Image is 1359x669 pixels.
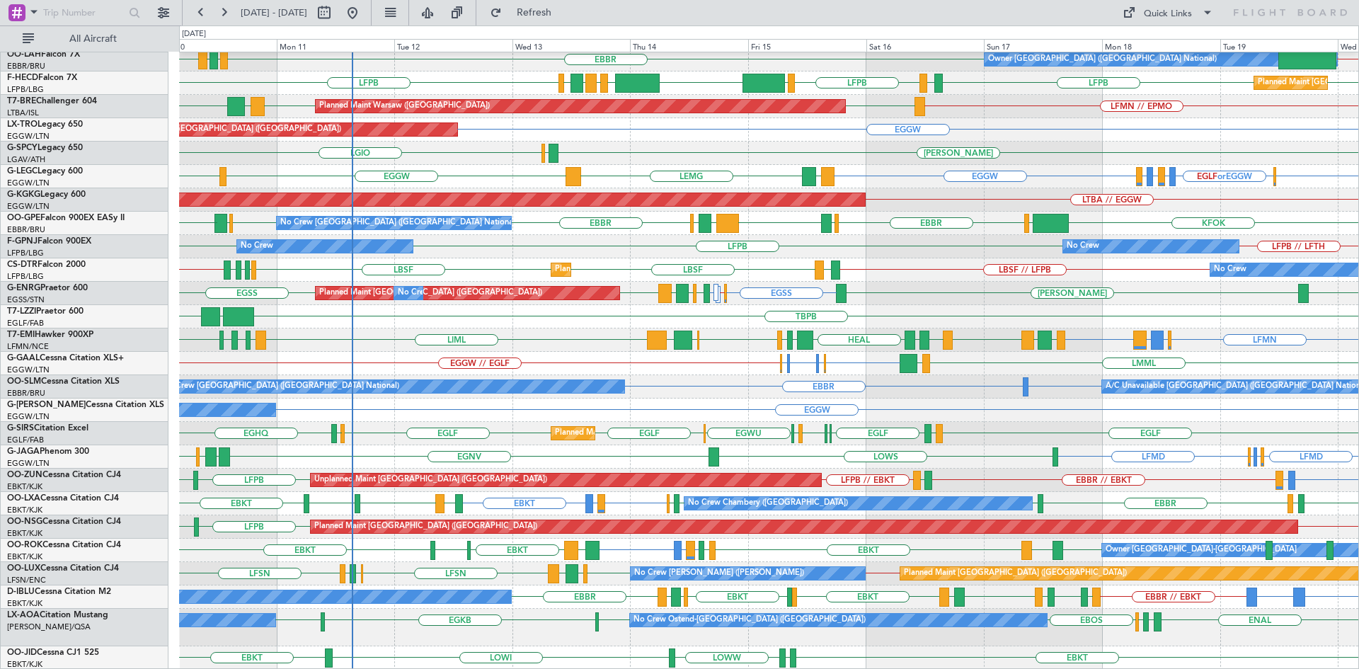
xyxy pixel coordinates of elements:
[7,611,40,619] span: LX-AOA
[7,564,119,573] a: OO-LUXCessna Citation CJ4
[7,447,89,456] a: G-JAGAPhenom 300
[7,622,91,632] a: [PERSON_NAME]/QSA
[43,2,125,23] input: Trip Number
[7,248,44,258] a: LFPB/LBG
[7,458,50,469] a: EGGW/LTN
[7,354,124,362] a: G-GAALCessna Citation XLS+
[7,588,35,596] span: D-IBLU
[7,261,86,269] a: CS-DTRFalcon 2000
[280,212,517,234] div: No Crew [GEOGRAPHIC_DATA] ([GEOGRAPHIC_DATA] National)
[277,39,395,52] div: Mon 11
[7,284,88,292] a: G-ENRGPraetor 600
[398,282,430,304] div: No Crew
[7,611,108,619] a: LX-AOACitation Mustang
[16,28,154,50] button: All Aircraft
[988,49,1217,70] div: Owner [GEOGRAPHIC_DATA] ([GEOGRAPHIC_DATA] National)
[7,564,40,573] span: OO-LUX
[162,376,399,397] div: No Crew [GEOGRAPHIC_DATA] ([GEOGRAPHIC_DATA] National)
[7,505,42,515] a: EBKT/KJK
[7,331,35,339] span: T7-EMI
[630,39,748,52] div: Thu 14
[7,401,164,409] a: G-[PERSON_NAME]Cessna Citation XLS
[7,84,44,95] a: LFPB/LBG
[7,224,45,235] a: EBBR/BRU
[7,74,77,82] a: F-HECDFalcon 7X
[7,481,42,492] a: EBKT/KJK
[7,341,49,352] a: LFMN/NCE
[7,214,125,222] a: OO-GPEFalcon 900EX EASy II
[7,50,80,59] a: OO-LAHFalcon 7X
[108,119,341,140] div: Unplanned Maint [GEOGRAPHIC_DATA] ([GEOGRAPHIC_DATA])
[7,528,42,539] a: EBKT/KJK
[984,39,1102,52] div: Sun 17
[7,131,50,142] a: EGGW/LTN
[394,39,512,52] div: Tue 12
[7,648,99,657] a: OO-JIDCessna CJ1 525
[7,307,36,316] span: T7-LZZI
[7,108,39,118] a: LTBA/ISL
[7,61,45,72] a: EBBR/BRU
[7,261,38,269] span: CS-DTR
[483,1,568,24] button: Refresh
[748,39,866,52] div: Fri 15
[7,518,42,526] span: OO-NSG
[7,271,44,282] a: LFPB/LBG
[7,167,38,176] span: G-LEGC
[7,377,120,386] a: OO-SLMCessna Citation XLS
[7,284,40,292] span: G-ENRG
[7,144,83,152] a: G-SPCYLegacy 650
[319,282,542,304] div: Planned Maint [GEOGRAPHIC_DATA] ([GEOGRAPHIC_DATA])
[7,471,121,479] a: OO-ZUNCessna Citation CJ4
[7,447,40,456] span: G-JAGA
[7,388,45,399] a: EBBR/BRU
[7,411,50,422] a: EGGW/LTN
[7,97,36,105] span: T7-BRE
[1067,236,1099,257] div: No Crew
[7,307,84,316] a: T7-LZZIPraetor 600
[7,518,121,526] a: OO-NSGCessna Citation CJ4
[7,178,50,188] a: EGGW/LTN
[7,97,97,105] a: T7-BREChallenger 604
[555,259,627,280] div: Planned Maint Sofia
[7,214,40,222] span: OO-GPE
[7,494,40,503] span: OO-LXA
[7,551,42,562] a: EBKT/KJK
[7,541,121,549] a: OO-ROKCessna Citation CJ4
[7,424,34,433] span: G-SIRS
[7,471,42,479] span: OO-ZUN
[7,167,83,176] a: G-LEGCLegacy 600
[7,331,93,339] a: T7-EMIHawker 900XP
[7,598,42,609] a: EBKT/KJK
[7,435,44,445] a: EGLF/FAB
[314,516,537,537] div: Planned Maint [GEOGRAPHIC_DATA] ([GEOGRAPHIC_DATA])
[7,190,40,199] span: G-KGKG
[7,154,45,165] a: LGAV/ATH
[1102,39,1220,52] div: Mon 18
[7,575,46,585] a: LFSN/ENC
[37,34,149,44] span: All Aircraft
[7,318,44,328] a: EGLF/FAB
[1116,1,1220,24] button: Quick Links
[555,423,778,444] div: Planned Maint [GEOGRAPHIC_DATA] ([GEOGRAPHIC_DATA])
[7,494,119,503] a: OO-LXACessna Citation CJ4
[7,648,37,657] span: OO-JID
[904,563,1127,584] div: Planned Maint [GEOGRAPHIC_DATA] ([GEOGRAPHIC_DATA])
[159,39,277,52] div: Sun 10
[7,295,45,305] a: EGSS/STN
[7,120,38,129] span: LX-TRO
[512,39,631,52] div: Wed 13
[7,144,38,152] span: G-SPCY
[7,74,38,82] span: F-HECD
[1214,259,1246,280] div: No Crew
[7,190,86,199] a: G-KGKGLegacy 600
[505,8,564,18] span: Refresh
[241,6,307,19] span: [DATE] - [DATE]
[7,401,86,409] span: G-[PERSON_NAME]
[688,493,848,514] div: No Crew Chambery ([GEOGRAPHIC_DATA])
[634,563,804,584] div: No Crew [PERSON_NAME] ([PERSON_NAME])
[7,377,41,386] span: OO-SLM
[1106,539,1297,561] div: Owner [GEOGRAPHIC_DATA]-[GEOGRAPHIC_DATA]
[7,237,38,246] span: F-GPNJ
[7,365,50,375] a: EGGW/LTN
[319,96,490,117] div: Planned Maint Warsaw ([GEOGRAPHIC_DATA])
